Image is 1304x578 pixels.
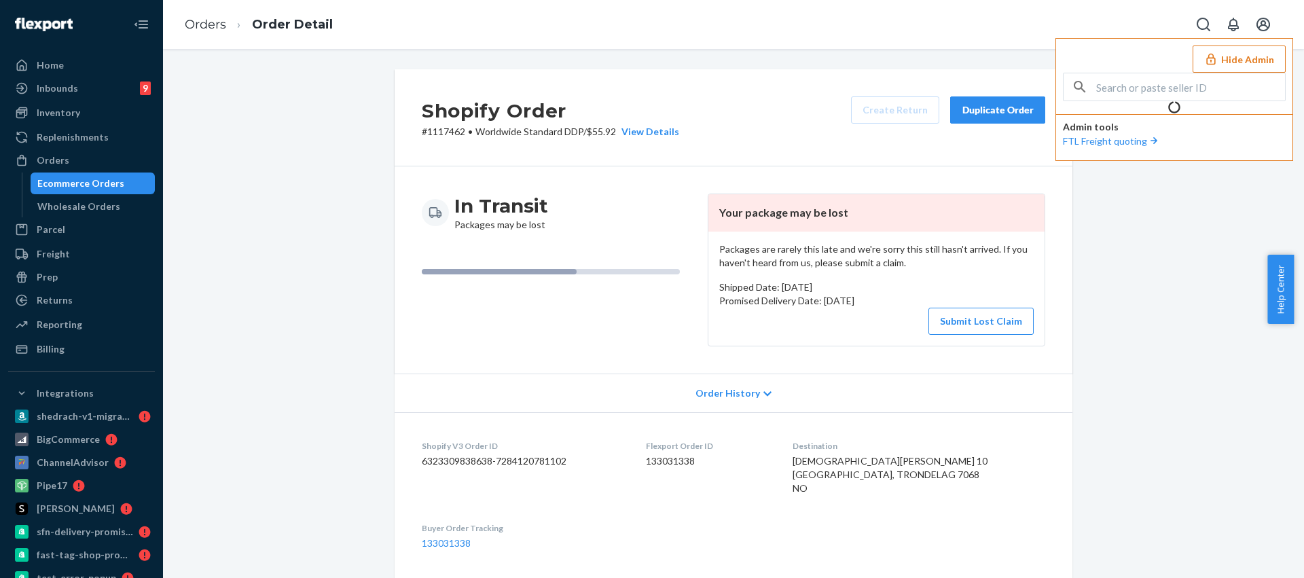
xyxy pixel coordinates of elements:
[8,521,155,543] a: sfn-delivery-promise-test-us
[8,382,155,404] button: Integrations
[793,440,1045,452] dt: Destination
[695,386,760,400] span: Order History
[8,314,155,336] a: Reporting
[468,126,473,137] span: •
[8,102,155,124] a: Inventory
[174,5,344,45] ol: breadcrumbs
[8,219,155,240] a: Parcel
[37,386,94,400] div: Integrations
[31,196,156,217] a: Wholesale Orders
[37,177,124,190] div: Ecommerce Orders
[646,440,771,452] dt: Flexport Order ID
[15,18,73,31] img: Flexport logo
[475,126,583,137] span: Worldwide Standard DDP
[37,130,109,144] div: Replenishments
[37,270,58,284] div: Prep
[37,502,115,516] div: [PERSON_NAME]
[8,405,155,427] a: shedrach-v1-migration-test
[8,54,155,76] a: Home
[128,11,155,38] button: Close Navigation
[37,479,67,492] div: Pipe17
[185,17,226,32] a: Orders
[454,194,548,232] div: Packages may be lost
[719,294,1034,308] p: Promised Delivery Date: [DATE]
[37,58,64,72] div: Home
[37,82,78,95] div: Inbounds
[793,455,988,494] span: [DEMOGRAPHIC_DATA][PERSON_NAME] 10 [GEOGRAPHIC_DATA], TRONDELAG 7068 NO
[646,454,771,468] dd: 133031338
[708,194,1045,232] header: Your package may be lost
[616,125,679,139] button: View Details
[422,454,624,468] dd: 6323309838638-7284120781102
[37,456,109,469] div: ChannelAdvisor
[1250,11,1277,38] button: Open account menu
[422,440,624,452] dt: Shopify V3 Order ID
[8,338,155,360] a: Billing
[252,17,333,32] a: Order Detail
[1220,11,1247,38] button: Open notifications
[37,342,65,356] div: Billing
[719,242,1034,270] p: Packages are rarely this late and we're sorry this still hasn't arrived. If you haven't heard fro...
[37,223,65,236] div: Parcel
[37,153,69,167] div: Orders
[8,77,155,99] a: Inbounds9
[31,173,156,194] a: Ecommerce Orders
[851,96,939,124] button: Create Return
[1096,73,1285,101] input: Search or paste seller ID
[37,433,100,446] div: BigCommerce
[1193,46,1286,73] button: Hide Admin
[37,548,133,562] div: fast-tag-shop-promise-1
[422,537,471,549] a: 133031338
[37,293,73,307] div: Returns
[422,522,624,534] dt: Buyer Order Tracking
[454,194,548,218] h3: In Transit
[37,106,80,120] div: Inventory
[8,475,155,496] a: Pipe17
[8,126,155,148] a: Replenishments
[1063,135,1161,147] a: FTL Freight quoting
[8,452,155,473] a: ChannelAdvisor
[8,243,155,265] a: Freight
[8,266,155,288] a: Prep
[8,289,155,311] a: Returns
[37,318,82,331] div: Reporting
[1267,255,1294,324] button: Help Center
[37,410,133,423] div: shedrach-v1-migration-test
[422,125,679,139] p: # 1117462 / $55.92
[37,247,70,261] div: Freight
[37,200,120,213] div: Wholesale Orders
[8,149,155,171] a: Orders
[1063,120,1286,134] p: Admin tools
[928,308,1034,335] button: Submit Lost Claim
[8,498,155,520] a: [PERSON_NAME]
[140,82,151,95] div: 9
[8,544,155,566] a: fast-tag-shop-promise-1
[37,525,133,539] div: sfn-delivery-promise-test-us
[1190,11,1217,38] button: Open Search Box
[422,96,679,125] h2: Shopify Order
[962,103,1034,117] div: Duplicate Order
[8,429,155,450] a: BigCommerce
[719,281,1034,294] p: Shipped Date: [DATE]
[950,96,1045,124] button: Duplicate Order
